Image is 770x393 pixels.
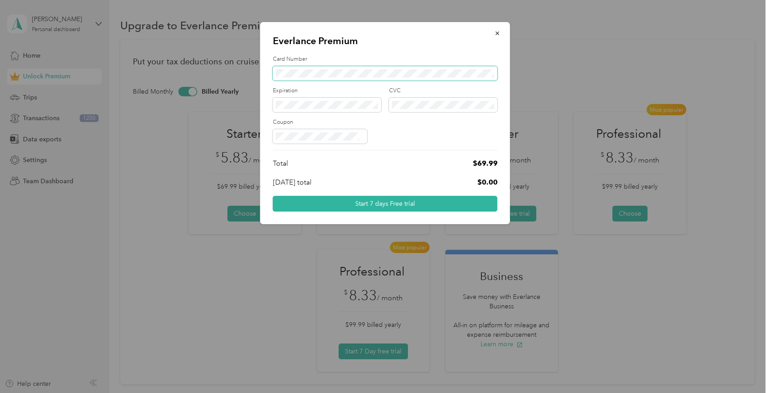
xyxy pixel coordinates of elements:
label: CVC [389,87,498,95]
p: [DATE] total [273,177,312,188]
iframe: Everlance-gr Chat Button Frame [720,343,770,393]
button: Start 7 days Free trial [273,196,498,212]
label: Coupon [273,118,498,126]
label: Card Number [273,55,498,63]
p: Total [273,158,288,169]
p: Everlance Premium [273,35,498,47]
p: $0.00 [477,177,498,188]
label: Expiration [273,87,381,95]
p: $69.99 [473,158,498,169]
